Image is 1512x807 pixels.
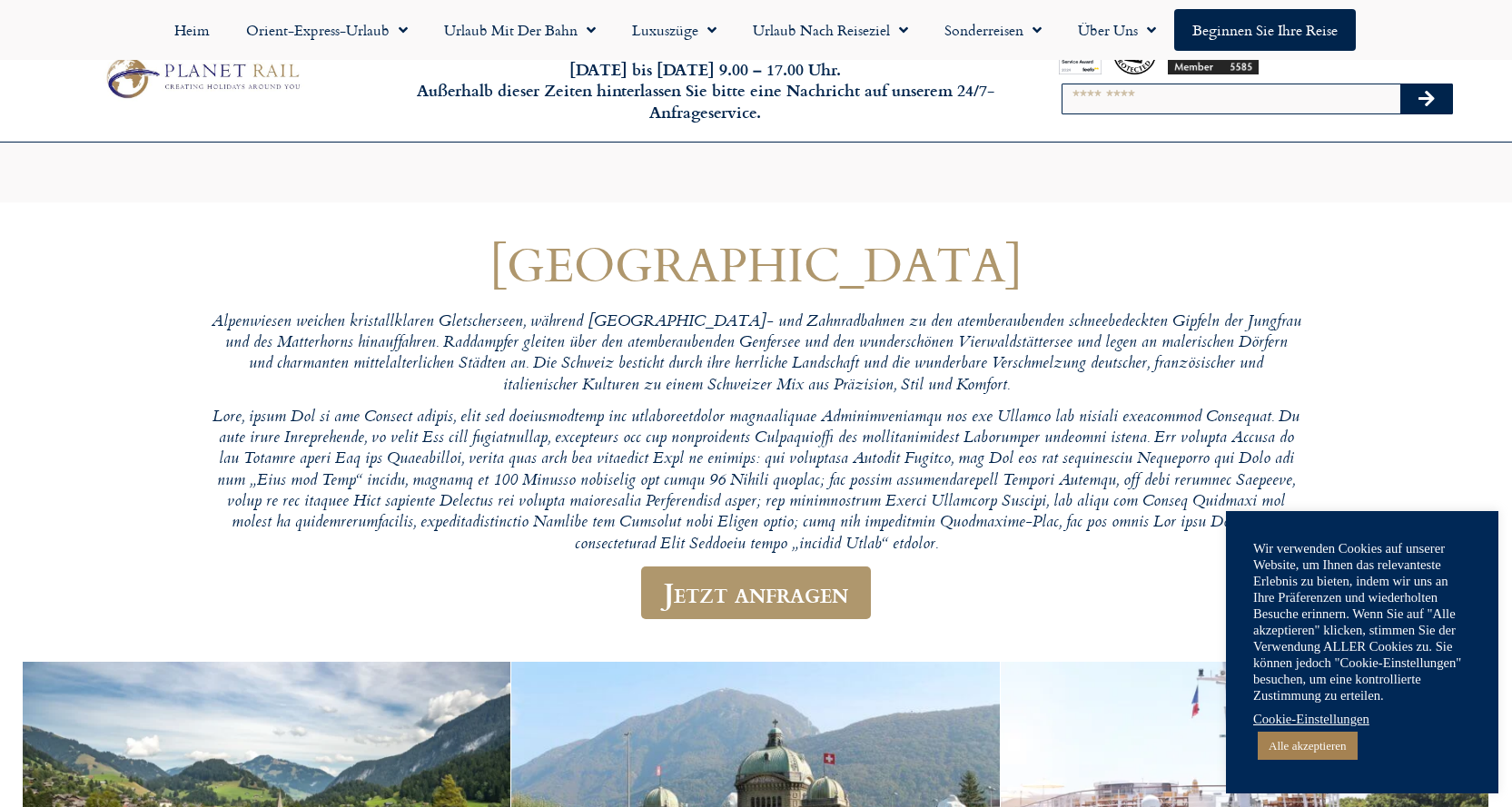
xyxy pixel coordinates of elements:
[444,19,578,41] font: Urlaub mit der Bahn
[246,19,390,41] font: Orient-Express-Urlaub
[753,19,890,41] font: Urlaub nach Reiseziel
[1400,84,1453,113] button: Suchen
[98,53,306,103] img: Planet Rail Zugurlaubslogo
[1269,739,1347,753] font: Alle akzeptieren
[614,9,735,51] a: Luxuszüge
[1253,712,1369,726] font: Cookie-Einstellungen
[489,227,1023,300] font: [GEOGRAPHIC_DATA]
[228,9,426,51] a: Orient-Express-Urlaub
[944,19,1023,41] font: Sonderreisen
[417,78,994,123] font: Außerhalb dieser Zeiten hinterlassen Sie bitte eine Nachricht auf unserem 24/7-Anfrageservice.
[1192,19,1338,41] font: Beginnen Sie Ihre Reise
[926,9,1060,51] a: Sonderreisen
[426,9,614,51] a: Urlaub mit der Bahn
[641,566,871,620] a: Jetzt anfragen
[569,57,841,81] font: [DATE] bis [DATE] 9.00 – 17.00 Uhr.
[212,310,1301,399] font: Alpenwiesen weichen kristallklaren Gletscherseen, während [GEOGRAPHIC_DATA]- und Zahnradbahnen zu...
[632,19,698,41] font: Luxuszüge
[664,572,848,612] font: Jetzt anfragen
[174,19,210,41] font: Heim
[156,9,228,51] a: Heim
[1253,711,1369,727] a: Cookie-Einstellungen
[1258,732,1358,760] a: Alle akzeptieren
[212,405,1300,558] font: Lore, ipsum Dol si ame Consect adipis, elit sed doeiusmodtemp inc utlaboreetdolor magnaaliquae Ad...
[1060,9,1174,51] a: Über uns
[1174,9,1356,51] a: Beginnen Sie Ihre Reise
[9,9,1503,51] nav: Speisekarte
[1078,19,1138,41] font: Über uns
[1253,541,1461,703] font: Wir verwenden Cookies auf unserer Website, um Ihnen das relevanteste Erlebnis zu bieten, indem wi...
